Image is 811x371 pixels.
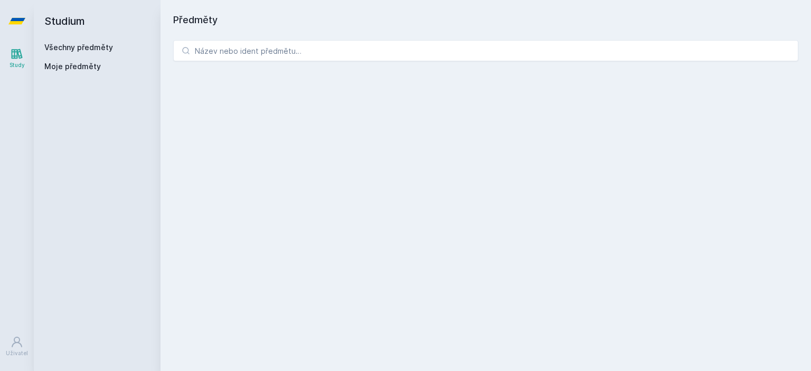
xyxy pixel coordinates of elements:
[10,61,25,69] div: Study
[44,61,101,72] span: Moje předměty
[173,13,798,27] h1: Předměty
[2,42,32,74] a: Study
[6,349,28,357] div: Uživatel
[44,43,113,52] a: Všechny předměty
[173,40,798,61] input: Název nebo ident předmětu…
[2,330,32,363] a: Uživatel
